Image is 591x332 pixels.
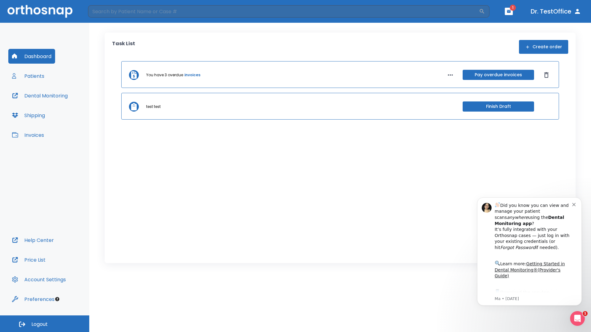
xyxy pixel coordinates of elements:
[27,100,104,132] div: Download the app: | ​ Let us know if you need help getting started!
[88,5,479,18] input: Search by Patient Name or Case #
[8,233,58,247] button: Help Center
[54,296,60,302] div: Tooltip anchor
[468,188,591,315] iframe: Intercom notifications message
[8,252,49,267] button: Price List
[8,272,70,287] button: Account Settings
[8,69,48,83] button: Patients
[528,6,584,17] button: Dr. TestOffice
[8,88,71,103] button: Dental Monitoring
[519,40,568,54] button: Create order
[463,70,534,80] button: Pay overdue invoices
[31,321,48,328] span: Logout
[8,128,48,142] button: Invoices
[184,72,200,78] a: invoices
[7,5,73,18] img: Orthosnap
[583,311,588,316] span: 1
[146,72,183,78] p: You have 3 overdue
[541,70,551,80] button: Dismiss
[27,102,82,113] a: App Store
[570,311,585,326] iframe: Intercom live chat
[112,40,135,54] p: Task List
[27,108,104,113] p: Message from Ma, sent 1w ago
[8,108,49,123] button: Shipping
[8,292,58,306] button: Preferences
[510,5,516,11] span: 1
[8,49,55,64] button: Dashboard
[104,13,109,18] button: Dismiss notification
[146,104,161,109] p: test test
[463,101,534,112] button: Finish Draft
